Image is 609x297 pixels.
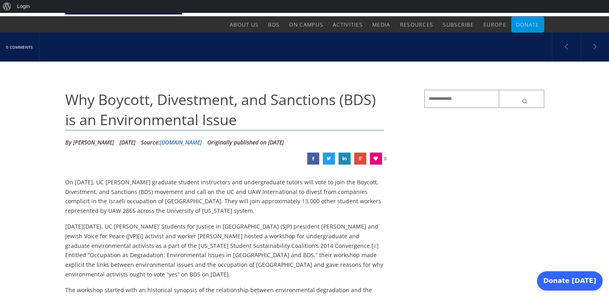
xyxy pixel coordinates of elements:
span: About Us [230,21,258,28]
li: [DATE] [120,136,135,148]
a: Media [372,16,390,33]
a: ii [374,242,377,250]
a: Donate [516,16,539,33]
li: Originally published on [DATE] [207,136,284,148]
span: Why Boycott, Divestment, and Sanctions (BDS) is an Environmental Issue [65,90,376,130]
p: On [DATE], UC [PERSON_NAME] graduate student instructors and undergraduate tutors will vote to jo... [65,177,384,216]
span: On Campus [289,21,323,28]
span: Activities [333,21,363,28]
a: [DOMAIN_NAME] [160,138,202,146]
a: Resources [400,16,433,33]
span: Resources [400,21,433,28]
span: Media [372,21,390,28]
a: Why Boycott, Divestment, and Sanctions (BDS) is an Environmental Issue [339,153,351,165]
span: Subscribe [443,21,474,28]
a: Why Boycott, Divestment, and Sanctions (BDS) is an Environmental Issue [307,153,319,165]
span: 0 [384,153,386,165]
a: Activities [333,16,363,33]
p: [DATE][DATE], UC [PERSON_NAME]’ Students for Justice in [GEOGRAPHIC_DATA] (SJP) president [PERSON... [65,222,384,279]
span: BDS [268,21,279,28]
a: Europe [483,16,506,33]
span: Europe [483,21,506,28]
div: Source: [141,136,202,148]
a: Subscribe [443,16,474,33]
a: About Us [230,16,258,33]
a: i [140,232,141,240]
span: Donate [516,21,539,28]
a: BDS [268,16,279,33]
a: On Campus [289,16,323,33]
li: By [PERSON_NAME] [65,136,114,148]
a: Why Boycott, Divestment, and Sanctions (BDS) is an Environmental Issue [354,153,366,165]
a: Why Boycott, Divestment, and Sanctions (BDS) is an Environmental Issue [323,153,335,165]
